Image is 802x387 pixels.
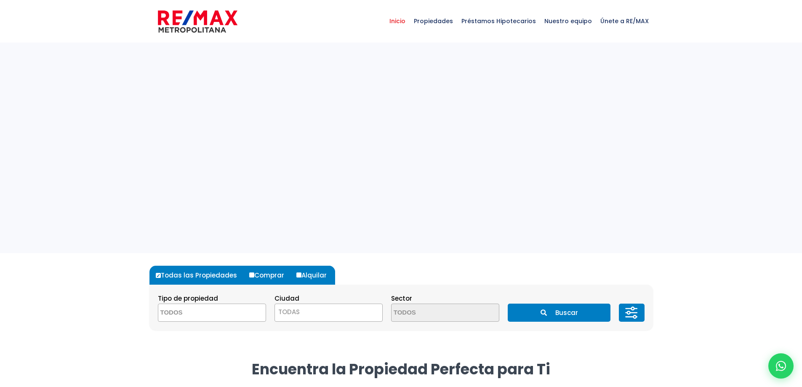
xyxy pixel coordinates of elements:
[247,266,293,285] label: Comprar
[296,272,301,278] input: Alquilar
[158,294,218,303] span: Tipo de propiedad
[274,294,299,303] span: Ciudad
[596,8,653,34] span: Únete a RE/MAX
[294,266,335,285] label: Alquilar
[158,9,237,34] img: remax-metropolitana-logo
[274,304,383,322] span: TODAS
[156,273,161,278] input: Todas las Propiedades
[252,359,550,379] strong: Encuentra la Propiedad Perfecta para Ti
[508,304,610,322] button: Buscar
[158,304,240,322] textarea: Search
[410,8,457,34] span: Propiedades
[392,304,473,322] textarea: Search
[249,272,254,278] input: Comprar
[154,266,245,285] label: Todas las Propiedades
[391,294,412,303] span: Sector
[457,8,540,34] span: Préstamos Hipotecarios
[278,307,300,316] span: TODAS
[385,8,410,34] span: Inicio
[275,306,382,318] span: TODAS
[540,8,596,34] span: Nuestro equipo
